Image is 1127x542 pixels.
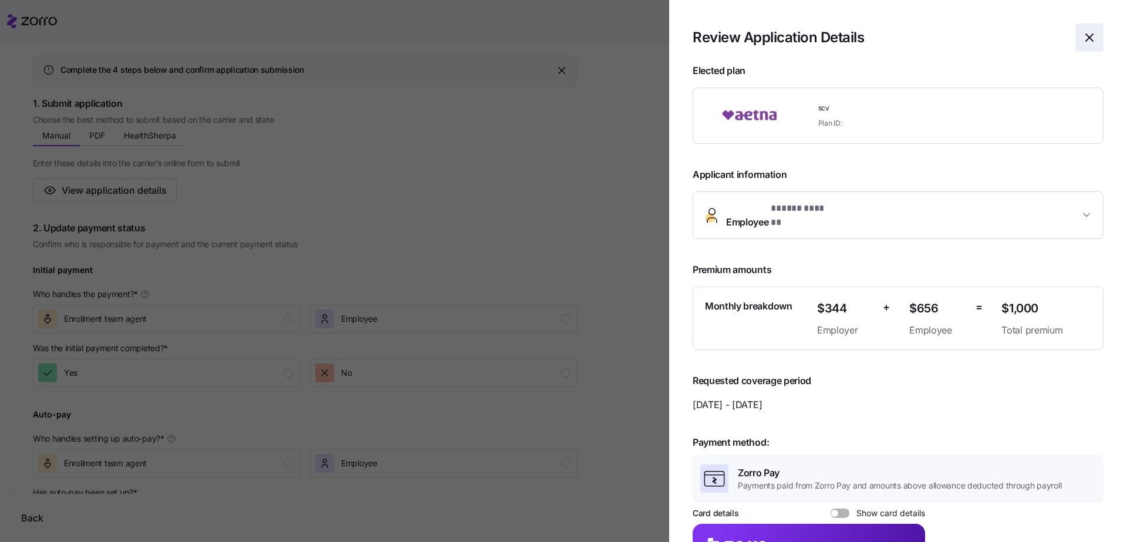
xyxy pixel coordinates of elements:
span: Premium amounts [693,262,1104,277]
span: Employee [909,323,966,338]
span: $1,000 [1001,299,1091,318]
span: = [976,299,983,316]
span: Show card details [849,509,925,518]
span: $656 [909,299,966,318]
span: Payment method: [693,435,1104,450]
h3: Card details [693,507,739,519]
span: [DATE] - [DATE] [693,398,1104,412]
img: Aetna [707,102,792,129]
span: Applicant information [693,158,1104,182]
span: Plan ID: [818,118,842,128]
span: Payments paid from Zorro Pay and amounts above allowance deducted through payroll [738,480,1061,491]
span: scv [818,103,991,113]
span: Elected plan [693,63,1104,78]
span: Requested coverage period [693,373,1104,388]
span: Zorro Pay [738,466,1061,480]
span: $344 [817,299,873,318]
span: Monthly breakdown [705,299,792,314]
span: + [883,299,890,316]
span: Total premium [1001,323,1091,338]
span: Employee [726,201,831,230]
h1: Review Application Details [693,28,1066,46]
span: Employer [817,323,873,338]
